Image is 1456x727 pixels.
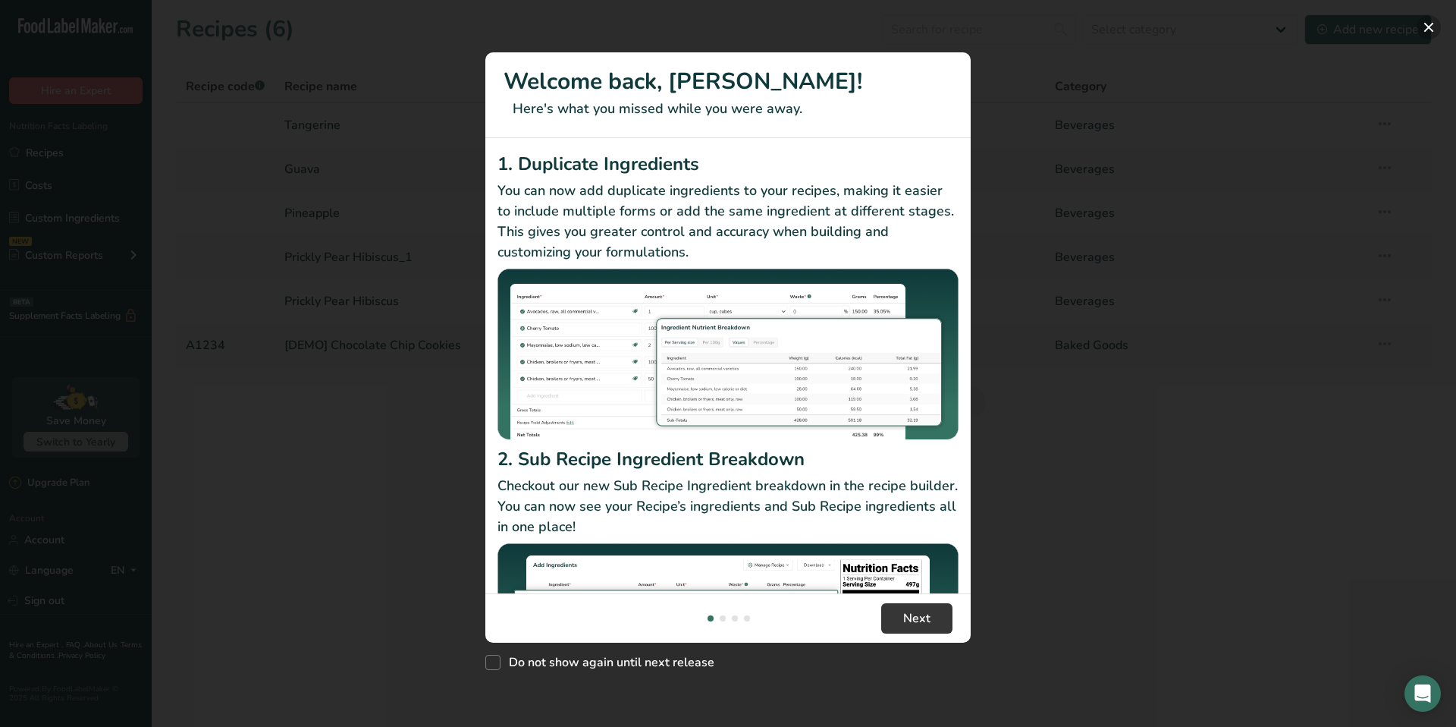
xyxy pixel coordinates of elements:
img: Sub Recipe Ingredient Breakdown [497,543,959,716]
p: Checkout our new Sub Recipe Ingredient breakdown in the recipe builder. You can now see your Reci... [497,476,959,537]
button: Next [881,603,952,634]
h2: 1. Duplicate Ingredients [497,150,959,178]
h1: Welcome back, [PERSON_NAME]! [504,65,952,99]
p: Here's what you missed while you were away. [504,99,952,119]
span: Next [903,609,930,628]
span: Do not show again until next release [500,655,714,670]
div: Open Intercom Messenger [1404,675,1441,712]
h2: 2. Sub Recipe Ingredient Breakdown [497,445,959,473]
p: You can now add duplicate ingredients to your recipes, making it easier to include multiple forms... [497,181,959,263]
img: Duplicate Ingredients [497,269,959,441]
